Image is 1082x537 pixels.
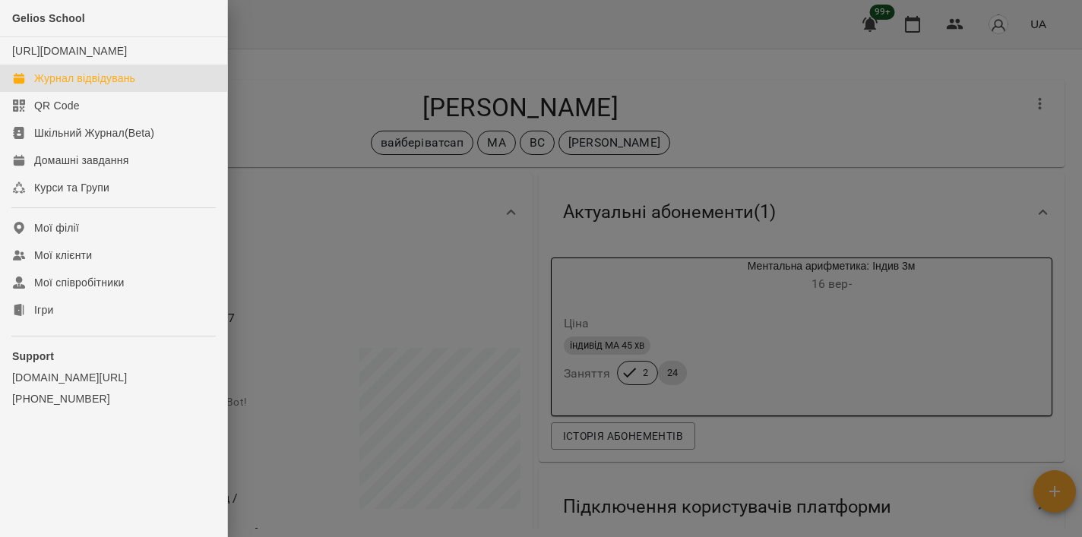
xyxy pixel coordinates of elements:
div: Мої філії [34,220,79,235]
div: QR Code [34,98,80,113]
a: [URL][DOMAIN_NAME] [12,45,127,57]
div: Шкільний Журнал(Beta) [34,125,154,141]
div: Мої співробітники [34,275,125,290]
a: [DOMAIN_NAME][URL] [12,370,215,385]
a: [PHONE_NUMBER] [12,391,215,406]
div: Курси та Групи [34,180,109,195]
div: Домашні завдання [34,153,128,168]
p: Support [12,349,215,364]
div: Ігри [34,302,53,317]
div: Журнал відвідувань [34,71,135,86]
span: Gelios School [12,12,85,24]
div: Мої клієнти [34,248,92,263]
